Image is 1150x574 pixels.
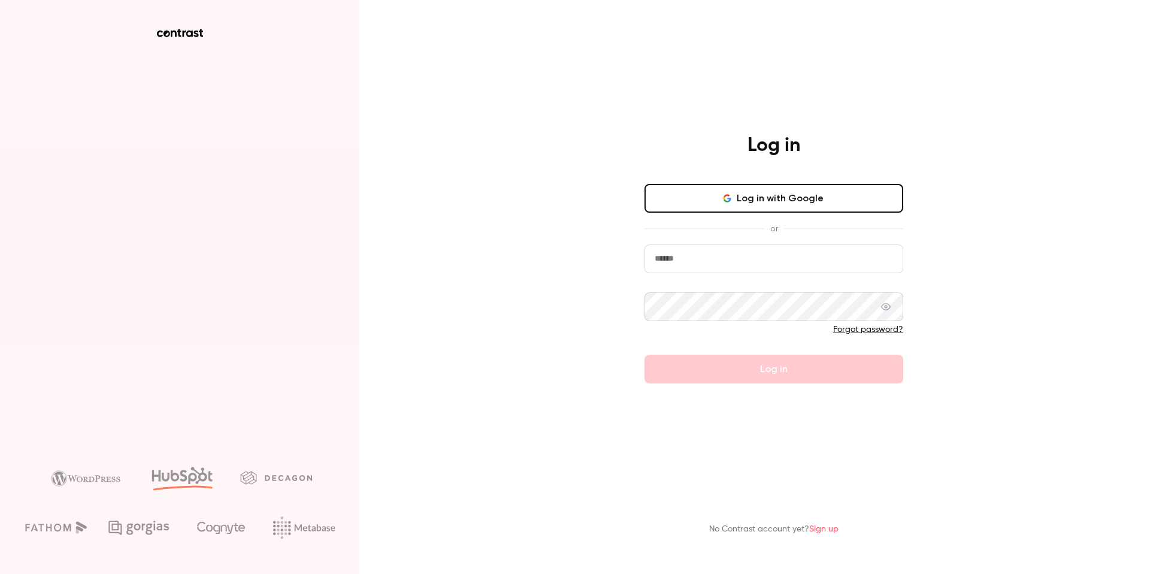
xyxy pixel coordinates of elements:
[709,523,839,536] p: No Contrast account yet?
[644,184,903,213] button: Log in with Google
[764,222,784,235] span: or
[833,325,903,334] a: Forgot password?
[240,471,312,484] img: decagon
[747,134,800,158] h4: Log in
[809,525,839,533] a: Sign up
